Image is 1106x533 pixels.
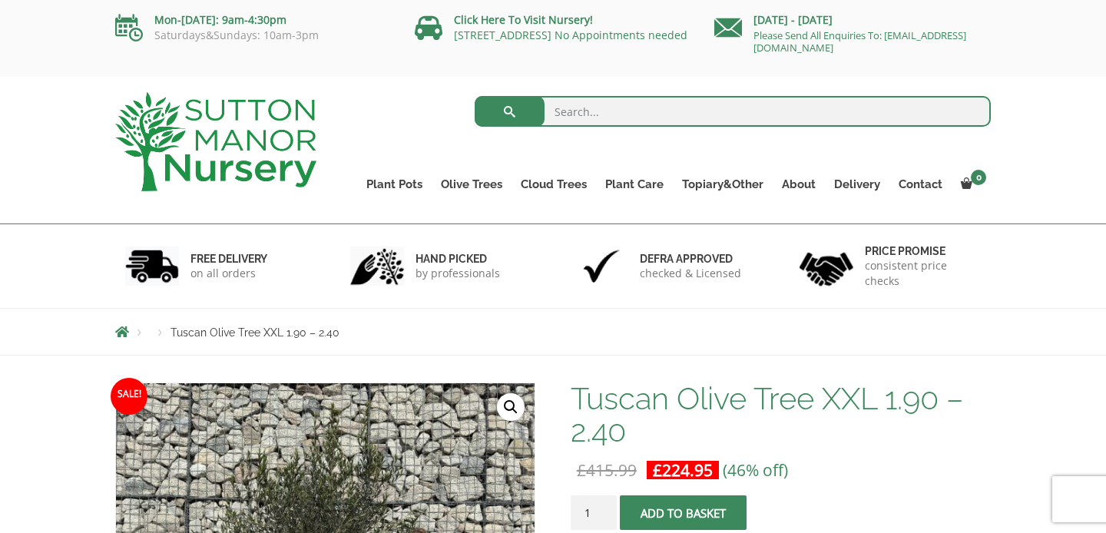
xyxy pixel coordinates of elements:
[125,247,179,286] img: 1.jpg
[723,459,788,481] span: (46% off)
[753,28,966,55] a: Please Send All Enquiries To: [EMAIL_ADDRESS][DOMAIN_NAME]
[640,252,741,266] h6: Defra approved
[596,174,673,195] a: Plant Care
[432,174,512,195] a: Olive Trees
[115,11,392,29] p: Mon-[DATE]: 9am-4:30pm
[773,174,825,195] a: About
[512,174,596,195] a: Cloud Trees
[952,174,991,195] a: 0
[571,495,617,530] input: Product quantity
[115,29,392,41] p: Saturdays&Sundays: 10am-3pm
[115,92,316,191] img: logo
[115,326,991,338] nav: Breadcrumbs
[454,12,593,27] a: Click Here To Visit Nursery!
[825,174,889,195] a: Delivery
[865,244,982,258] h6: Price promise
[971,170,986,185] span: 0
[416,266,500,281] p: by professionals
[171,326,339,339] span: Tuscan Olive Tree XXL 1.90 – 2.40
[497,393,525,421] a: View full-screen image gallery
[350,247,404,286] img: 2.jpg
[577,459,586,481] span: £
[800,243,853,290] img: 4.jpg
[357,174,432,195] a: Plant Pots
[577,459,637,481] bdi: 415.99
[111,378,147,415] span: Sale!
[653,459,662,481] span: £
[714,11,991,29] p: [DATE] - [DATE]
[454,28,687,42] a: [STREET_ADDRESS] No Appointments needed
[190,266,267,281] p: on all orders
[575,247,628,286] img: 3.jpg
[640,266,741,281] p: checked & Licensed
[620,495,747,530] button: Add to basket
[416,252,500,266] h6: hand picked
[673,174,773,195] a: Topiary&Other
[475,96,992,127] input: Search...
[190,252,267,266] h6: FREE DELIVERY
[865,258,982,289] p: consistent price checks
[653,459,713,481] bdi: 224.95
[571,382,991,447] h1: Tuscan Olive Tree XXL 1.90 – 2.40
[889,174,952,195] a: Contact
